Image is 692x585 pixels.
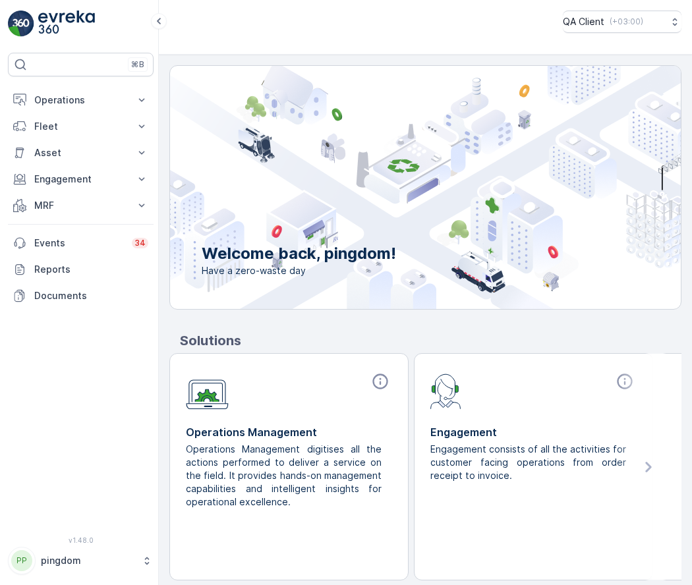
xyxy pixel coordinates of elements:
[430,372,461,409] img: module-icon
[8,256,154,283] a: Reports
[131,59,144,70] p: ⌘B
[34,146,127,159] p: Asset
[8,166,154,192] button: Engagement
[34,199,127,212] p: MRF
[34,120,127,133] p: Fleet
[610,16,643,27] p: ( +03:00 )
[8,230,154,256] a: Events34
[34,237,124,250] p: Events
[8,140,154,166] button: Asset
[202,264,396,277] span: Have a zero-waste day
[41,554,135,567] p: pingdom
[430,443,626,482] p: Engagement consists of all the activities for customer facing operations from order receipt to in...
[430,424,637,440] p: Engagement
[186,443,382,509] p: Operations Management digitises all the actions performed to deliver a service on the field. It p...
[34,94,127,107] p: Operations
[34,173,127,186] p: Engagement
[563,11,681,33] button: QA Client(+03:00)
[8,283,154,309] a: Documents
[38,11,95,37] img: logo_light-DOdMpM7g.png
[34,289,148,302] p: Documents
[186,424,392,440] p: Operations Management
[8,113,154,140] button: Fleet
[8,536,154,544] span: v 1.48.0
[8,547,154,574] button: PPpingdom
[180,331,681,350] p: Solutions
[134,238,146,248] p: 34
[8,87,154,113] button: Operations
[202,243,396,264] p: Welcome back, pingdom!
[563,15,604,28] p: QA Client
[8,192,154,219] button: MRF
[111,66,681,309] img: city illustration
[8,11,34,37] img: logo
[11,550,32,571] div: PP
[34,263,148,276] p: Reports
[186,372,229,410] img: module-icon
